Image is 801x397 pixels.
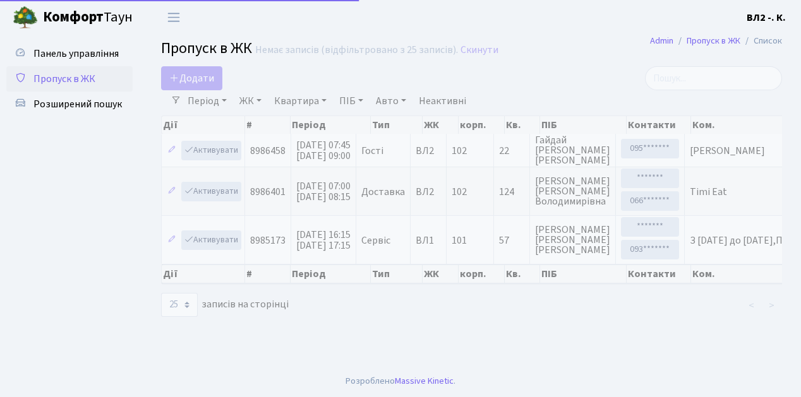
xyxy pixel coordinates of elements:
[33,97,122,111] span: Розширений пошук
[43,7,133,28] span: Таун
[6,92,133,117] a: Розширений пошук
[181,230,241,250] a: Активувати
[505,116,540,134] th: Кв.
[361,146,383,156] span: Гості
[452,234,467,247] span: 101
[645,66,782,90] input: Пошук...
[687,34,740,47] a: Пропуск в ЖК
[416,235,441,246] span: ВЛ1
[161,293,289,317] label: записів на сторінці
[371,90,411,112] a: Авто
[181,182,241,201] a: Активувати
[499,235,524,246] span: 57
[255,44,458,56] div: Немає записів (відфільтровано з 25 записів).
[371,264,423,283] th: Тип
[269,90,332,112] a: Квартира
[296,228,351,252] span: [DATE] 16:15 [DATE] 17:15
[535,135,610,165] span: Гайдай [PERSON_NAME] [PERSON_NAME]
[161,37,252,59] span: Пропуск в ЖК
[361,187,405,197] span: Доставка
[296,138,351,163] span: [DATE] 07:45 [DATE] 09:00
[43,7,104,27] b: Комфорт
[459,264,505,283] th: корп.
[296,179,351,204] span: [DATE] 07:00 [DATE] 08:15
[250,144,286,158] span: 8986458
[690,144,765,158] span: [PERSON_NAME]
[361,235,390,246] span: Сервіс
[627,264,691,283] th: Контакти
[161,66,222,90] a: Додати
[540,264,627,283] th: ПІБ
[245,264,291,283] th: #
[291,116,371,134] th: Період
[627,116,691,134] th: Контакти
[161,293,198,317] select: записів на сторінці
[459,116,505,134] th: корп.
[6,41,133,66] a: Панель управління
[291,264,371,283] th: Період
[499,187,524,197] span: 124
[499,146,524,156] span: 22
[747,11,786,25] b: ВЛ2 -. К.
[334,90,368,112] a: ПІБ
[740,34,782,48] li: Список
[371,116,423,134] th: Тип
[505,264,540,283] th: Кв.
[535,225,610,255] span: [PERSON_NAME] [PERSON_NAME] [PERSON_NAME]
[169,71,214,85] span: Додати
[690,185,727,199] span: Timi Eat
[183,90,232,112] a: Період
[452,144,467,158] span: 102
[13,5,38,30] img: logo.png
[452,185,467,199] span: 102
[234,90,267,112] a: ЖК
[540,116,627,134] th: ПІБ
[461,44,498,56] a: Скинути
[747,10,786,25] a: ВЛ2 -. К.
[416,146,441,156] span: ВЛ2
[423,116,459,134] th: ЖК
[631,28,801,54] nav: breadcrumb
[33,72,95,86] span: Пропуск в ЖК
[416,187,441,197] span: ВЛ2
[33,47,119,61] span: Панель управління
[162,116,245,134] th: Дії
[395,374,454,388] a: Massive Kinetic
[158,7,190,28] button: Переключити навігацію
[250,185,286,199] span: 8986401
[535,176,610,206] span: [PERSON_NAME] [PERSON_NAME] Володимирівна
[414,90,471,112] a: Неактивні
[250,234,286,247] span: 8985173
[181,141,241,160] a: Активувати
[423,264,459,283] th: ЖК
[162,264,245,283] th: Дії
[6,66,133,92] a: Пропуск в ЖК
[245,116,291,134] th: #
[650,34,673,47] a: Admin
[346,374,455,388] div: Розроблено .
